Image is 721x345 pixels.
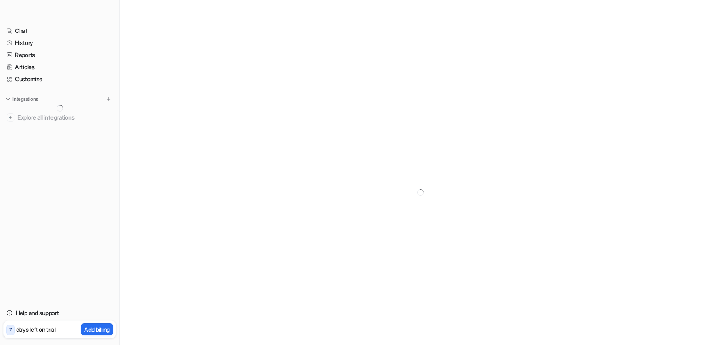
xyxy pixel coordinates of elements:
button: Add billing [81,323,113,335]
a: Chat [3,25,116,37]
img: explore all integrations [7,113,15,122]
p: Integrations [12,96,38,102]
a: Help and support [3,307,116,319]
p: days left on trial [16,325,56,334]
a: Articles [3,61,116,73]
span: Explore all integrations [17,111,113,124]
p: Add billing [84,325,110,334]
a: Explore all integrations [3,112,116,123]
img: menu_add.svg [106,96,112,102]
button: Integrations [3,95,41,103]
a: Customize [3,73,116,85]
img: expand menu [5,96,11,102]
a: History [3,37,116,49]
a: Reports [3,49,116,61]
p: 7 [9,326,12,334]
